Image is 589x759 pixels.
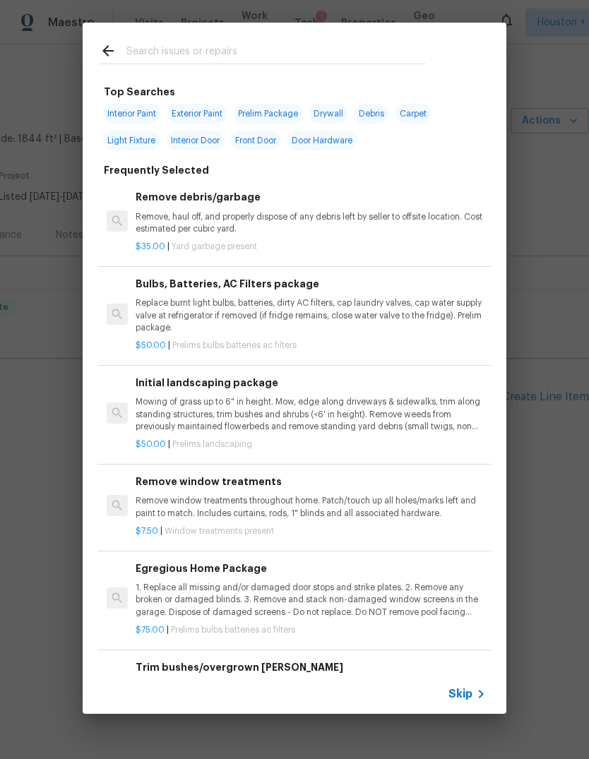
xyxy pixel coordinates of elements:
p: Replace burnt light bulbs, batteries, dirty AC filters, cap laundry valves, cap water supply valv... [136,297,486,333]
span: Carpet [395,104,431,124]
span: Prelims landscaping [172,440,252,448]
p: Remove, haul off, and properly dispose of any debris left by seller to offsite location. Cost est... [136,211,486,235]
span: $50.00 [136,341,166,349]
span: $75.00 [136,626,165,634]
h6: Remove window treatments [136,474,486,489]
span: Skip [448,687,472,701]
span: Interior Paint [103,104,160,124]
span: Light Fixture [103,131,160,150]
p: Mowing of grass up to 6" in height. Mow, edge along driveways & sidewalks, trim along standing st... [136,396,486,432]
span: Prelim Package [234,104,302,124]
h6: Trim bushes/overgrown [PERSON_NAME] [136,659,486,675]
span: $35.00 [136,242,165,251]
span: Door Hardware [287,131,357,150]
h6: Frequently Selected [104,162,209,178]
h6: Bulbs, Batteries, AC Filters package [136,276,486,292]
h6: Initial landscaping package [136,375,486,390]
p: | [136,241,486,253]
span: Drywall [309,104,347,124]
span: $7.50 [136,527,158,535]
p: | [136,624,486,636]
h6: Remove debris/garbage [136,189,486,205]
p: | [136,340,486,352]
p: Remove window treatments throughout home. Patch/touch up all holes/marks left and paint to match.... [136,495,486,519]
h6: Egregious Home Package [136,561,486,576]
p: 1. Replace all missing and/or damaged door stops and strike plates. 2. Remove any broken or damag... [136,582,486,618]
span: Debris [355,104,388,124]
span: Window treatments present [165,527,274,535]
input: Search issues or repairs [126,42,426,64]
span: Yard garbage present [172,242,257,251]
span: Exterior Paint [167,104,227,124]
p: | [136,438,486,450]
p: | [136,525,486,537]
span: Front Door [231,131,280,150]
span: Interior Door [167,131,224,150]
h6: Top Searches [104,84,175,100]
span: Prelims bulbs batteries ac filters [171,626,295,634]
span: $50.00 [136,440,166,448]
span: Prelims bulbs batteries ac filters [172,341,297,349]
